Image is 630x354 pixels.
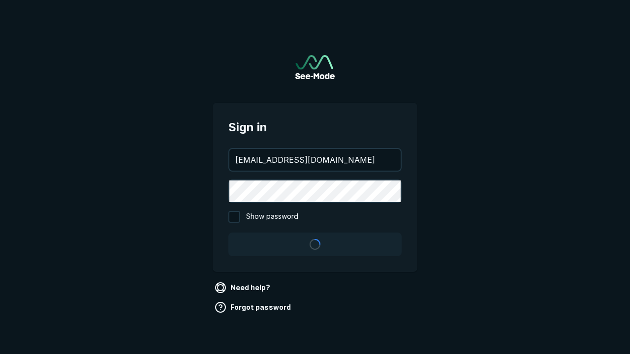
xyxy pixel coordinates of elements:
a: Forgot password [213,299,295,315]
input: your@email.com [229,149,401,171]
a: Go to sign in [295,55,335,79]
span: Show password [246,211,298,223]
img: See-Mode Logo [295,55,335,79]
span: Sign in [228,118,402,136]
a: Need help? [213,280,274,295]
